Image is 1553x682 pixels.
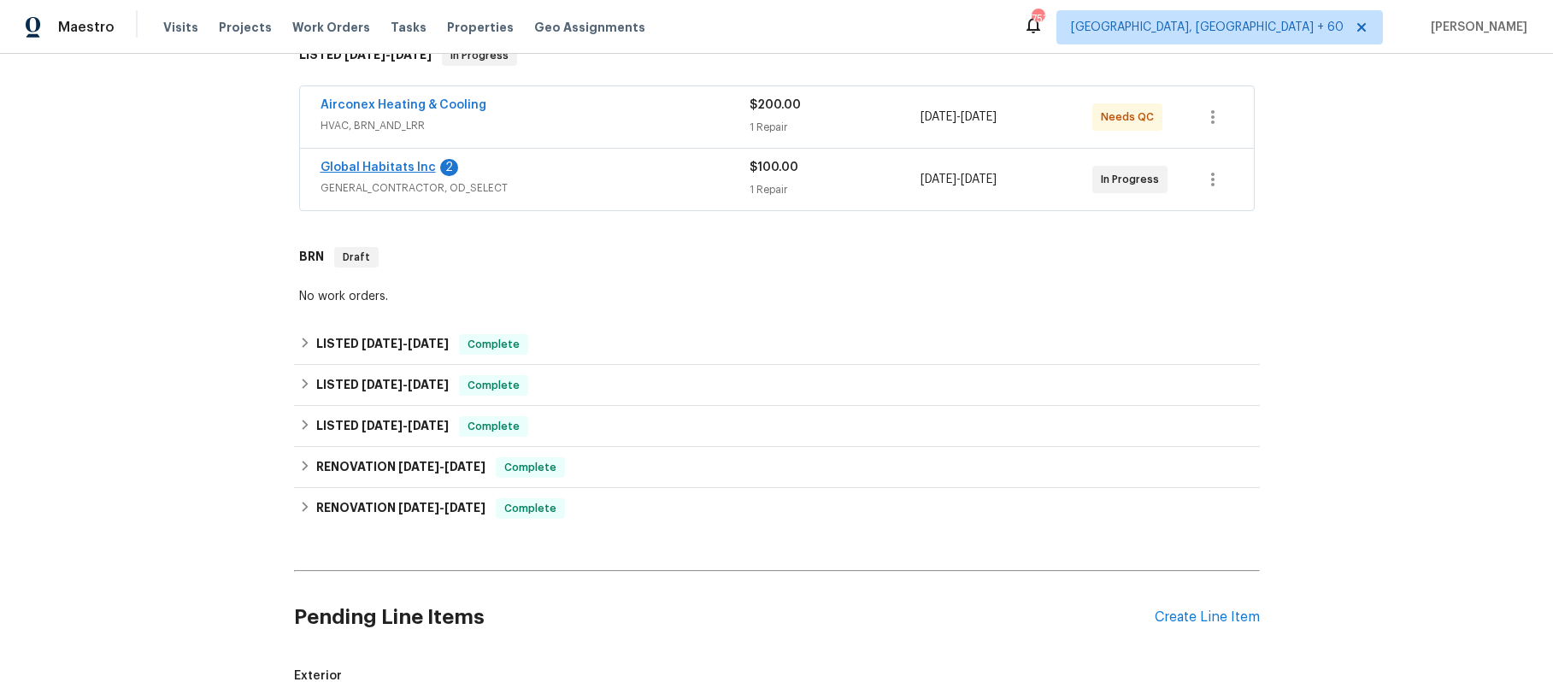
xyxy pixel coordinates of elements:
[447,19,514,36] span: Properties
[294,406,1260,447] div: LISTED [DATE]-[DATE]Complete
[398,502,439,514] span: [DATE]
[163,19,198,36] span: Visits
[362,379,449,391] span: -
[391,21,426,33] span: Tasks
[961,173,997,185] span: [DATE]
[362,420,403,432] span: [DATE]
[294,230,1260,285] div: BRN Draft
[294,488,1260,529] div: RENOVATION [DATE]-[DATE]Complete
[1155,609,1260,626] div: Create Line Item
[750,162,798,173] span: $100.00
[58,19,115,36] span: Maestro
[444,461,485,473] span: [DATE]
[497,459,563,476] span: Complete
[294,365,1260,406] div: LISTED [DATE]-[DATE]Complete
[362,420,449,432] span: -
[294,578,1155,657] h2: Pending Line Items
[461,377,526,394] span: Complete
[362,338,449,350] span: -
[398,502,485,514] span: -
[316,375,449,396] h6: LISTED
[750,119,921,136] div: 1 Repair
[444,47,515,64] span: In Progress
[294,28,1260,83] div: LISTED [DATE]-[DATE]In Progress
[497,500,563,517] span: Complete
[294,447,1260,488] div: RENOVATION [DATE]-[DATE]Complete
[294,324,1260,365] div: LISTED [DATE]-[DATE]Complete
[292,19,370,36] span: Work Orders
[344,49,385,61] span: [DATE]
[534,19,645,36] span: Geo Assignments
[921,111,956,123] span: [DATE]
[1424,19,1527,36] span: [PERSON_NAME]
[408,420,449,432] span: [DATE]
[299,288,1255,305] div: No work orders.
[461,418,526,435] span: Complete
[1071,19,1344,36] span: [GEOGRAPHIC_DATA], [GEOGRAPHIC_DATA] + 60
[391,49,432,61] span: [DATE]
[321,179,750,197] span: GENERAL_CONTRACTOR, OD_SELECT
[1101,109,1161,126] span: Needs QC
[921,109,997,126] span: -
[1032,10,1044,27] div: 753
[316,498,485,519] h6: RENOVATION
[321,99,486,111] a: Airconex Heating & Cooling
[961,111,997,123] span: [DATE]
[321,117,750,134] span: HVAC, BRN_AND_LRR
[440,159,458,176] div: 2
[408,338,449,350] span: [DATE]
[321,162,436,173] a: Global Habitats Inc
[750,99,801,111] span: $200.00
[299,247,324,268] h6: BRN
[921,173,956,185] span: [DATE]
[408,379,449,391] span: [DATE]
[1101,171,1166,188] span: In Progress
[398,461,439,473] span: [DATE]
[398,461,485,473] span: -
[362,338,403,350] span: [DATE]
[444,502,485,514] span: [DATE]
[362,379,403,391] span: [DATE]
[299,45,432,66] h6: LISTED
[336,249,377,266] span: Draft
[316,416,449,437] h6: LISTED
[316,457,485,478] h6: RENOVATION
[750,181,921,198] div: 1 Repair
[316,334,449,355] h6: LISTED
[219,19,272,36] span: Projects
[344,49,432,61] span: -
[921,171,997,188] span: -
[461,336,526,353] span: Complete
